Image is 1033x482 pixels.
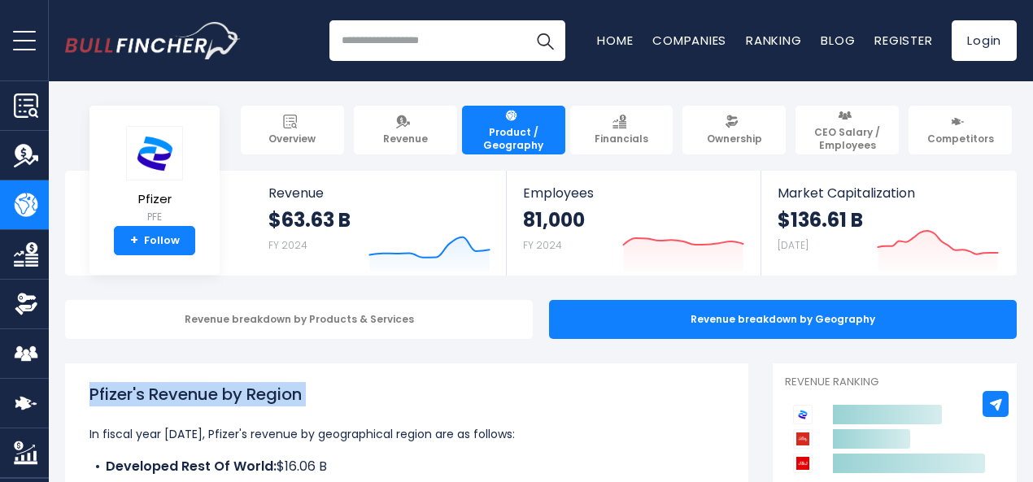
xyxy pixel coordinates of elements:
img: Pfizer competitors logo [793,405,813,424]
small: PFE [126,210,183,224]
a: Product / Geography [462,106,565,154]
strong: $136.61 B [778,207,863,232]
div: Revenue breakdown by Products & Services [65,300,533,339]
strong: + [130,233,138,248]
a: +Follow [114,226,195,255]
a: Register [874,32,932,49]
a: Home [597,32,633,49]
img: Bullfincher logo [65,22,241,59]
img: Ownership [14,292,38,316]
a: Go to homepage [65,22,240,59]
b: Developed Rest Of World: [106,457,277,475]
span: Competitors [927,132,994,145]
span: CEO Salary / Employees [803,126,891,151]
p: In fiscal year [DATE], Pfizer's revenue by geographical region are as follows: [89,424,724,444]
a: Ownership [682,106,786,154]
a: Ranking [746,32,801,49]
small: [DATE] [778,238,809,252]
a: Competitors [909,106,1012,154]
a: Blog [821,32,855,49]
button: Search [525,20,565,61]
div: Revenue breakdown by Geography [549,300,1017,339]
span: Market Capitalization [778,185,999,201]
a: Overview [241,106,344,154]
a: Pfizer PFE [125,125,184,227]
a: Market Capitalization $136.61 B [DATE] [761,171,1015,276]
span: Revenue [383,132,428,145]
img: Eli Lilly and Company competitors logo [793,429,813,449]
a: Companies [652,32,726,49]
a: Employees 81,000 FY 2024 [507,171,760,276]
a: Financials [570,106,673,154]
a: Login [952,20,1017,61]
a: Revenue $63.63 B FY 2024 [252,171,507,276]
li: $16.06 B [89,457,724,476]
small: FY 2024 [523,238,562,252]
h1: Pfizer's Revenue by Region [89,382,724,406]
span: Pfizer [126,193,183,206]
strong: 81,000 [523,207,585,232]
span: Revenue [268,185,490,201]
span: Employees [523,185,743,201]
img: Johnson & Johnson competitors logo [793,454,813,473]
span: Overview [268,132,316,145]
strong: $63.63 B [268,207,351,232]
small: FY 2024 [268,238,307,252]
span: Ownership [707,132,762,145]
p: Revenue Ranking [785,376,1005,389]
a: CEO Salary / Employees [795,106,899,154]
a: Revenue [354,106,457,154]
span: Product / Geography [469,126,558,151]
span: Financials [595,132,648,145]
